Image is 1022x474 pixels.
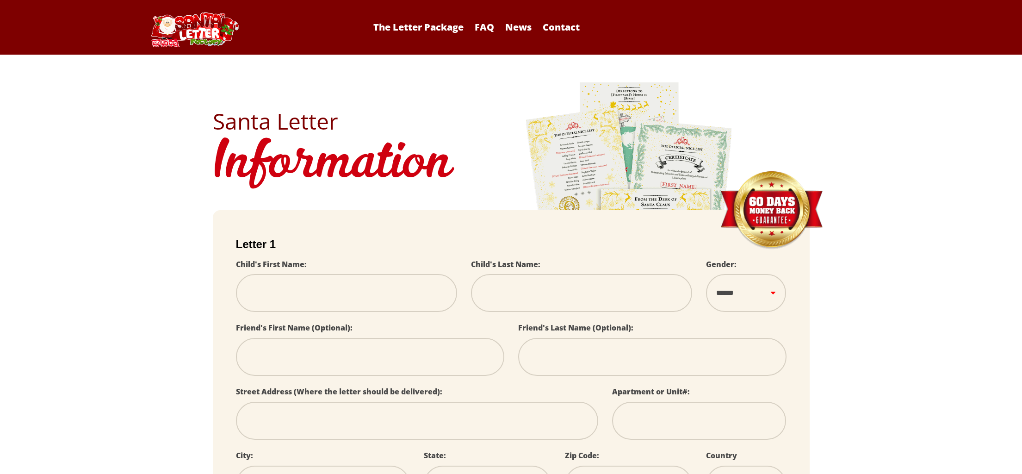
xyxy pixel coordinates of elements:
[236,238,787,251] h2: Letter 1
[148,12,241,47] img: Santa Letter Logo
[719,171,824,250] img: Money Back Guarantee
[538,21,584,33] a: Contact
[424,450,446,461] label: State:
[525,81,733,340] img: letters.png
[612,387,690,397] label: Apartment or Unit#:
[236,323,353,333] label: Friend's First Name (Optional):
[501,21,536,33] a: News
[213,110,810,132] h2: Santa Letter
[236,387,442,397] label: Street Address (Where the letter should be delivered):
[470,21,499,33] a: FAQ
[518,323,633,333] label: Friend's Last Name (Optional):
[471,259,540,269] label: Child's Last Name:
[706,259,737,269] label: Gender:
[706,450,737,461] label: Country
[369,21,468,33] a: The Letter Package
[236,450,253,461] label: City:
[213,132,810,196] h1: Information
[565,450,599,461] label: Zip Code:
[236,259,307,269] label: Child's First Name:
